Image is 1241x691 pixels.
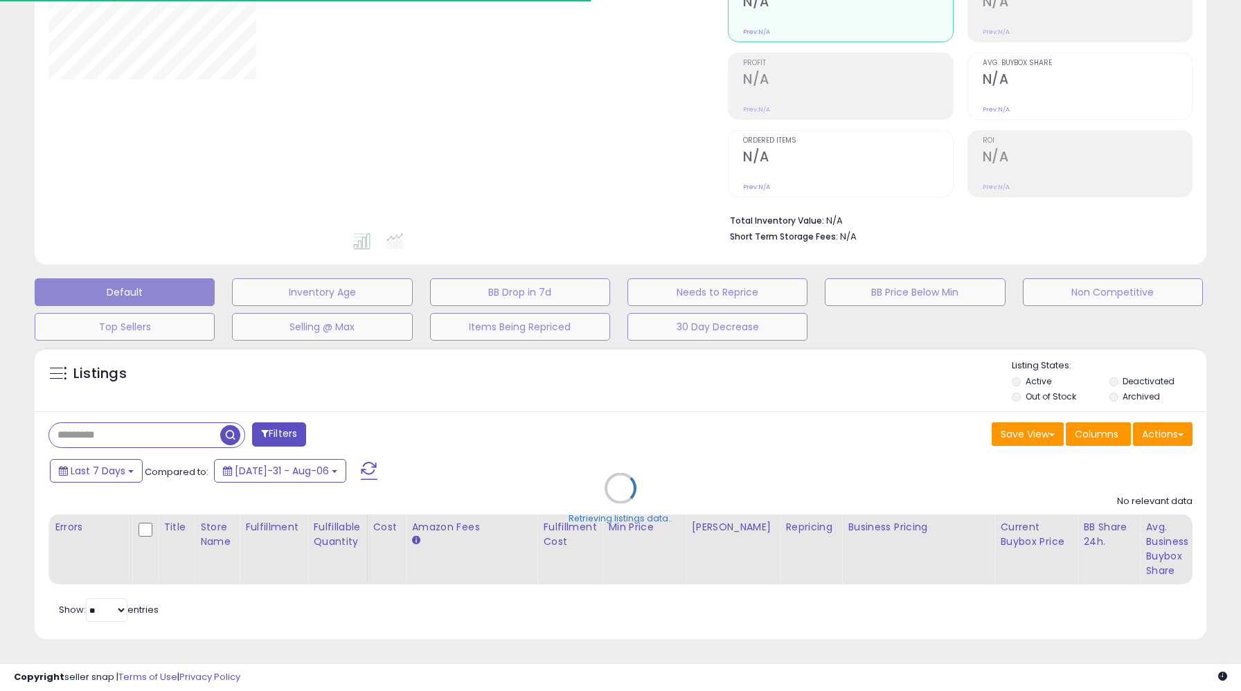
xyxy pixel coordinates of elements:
span: ROI [983,137,1192,145]
button: Inventory Age [232,278,412,306]
span: Ordered Items [743,137,952,145]
button: Needs to Reprice [627,278,807,306]
small: Prev: N/A [983,105,1010,114]
span: Profit [743,60,952,67]
button: Top Sellers [35,313,215,341]
small: Prev: N/A [983,183,1010,191]
button: Default [35,278,215,306]
b: Short Term Storage Fees: [730,231,838,242]
small: Prev: N/A [983,28,1010,36]
small: Prev: N/A [743,28,770,36]
h2: N/A [983,149,1192,168]
button: 30 Day Decrease [627,313,807,341]
small: Prev: N/A [743,183,770,191]
button: Selling @ Max [232,313,412,341]
h2: N/A [983,71,1192,90]
b: Total Inventory Value: [730,215,824,226]
span: N/A [840,230,857,243]
strong: Copyright [14,670,64,683]
button: BB Drop in 7d [430,278,610,306]
h2: N/A [743,149,952,168]
button: Items Being Repriced [430,313,610,341]
a: Terms of Use [118,670,177,683]
button: BB Price Below Min [825,278,1005,306]
div: Retrieving listings data.. [569,512,672,525]
small: Prev: N/A [743,105,770,114]
button: Non Competitive [1023,278,1203,306]
div: seller snap | | [14,671,240,684]
span: Avg. Buybox Share [983,60,1192,67]
a: Privacy Policy [179,670,240,683]
li: N/A [730,211,1182,228]
h2: N/A [743,71,952,90]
